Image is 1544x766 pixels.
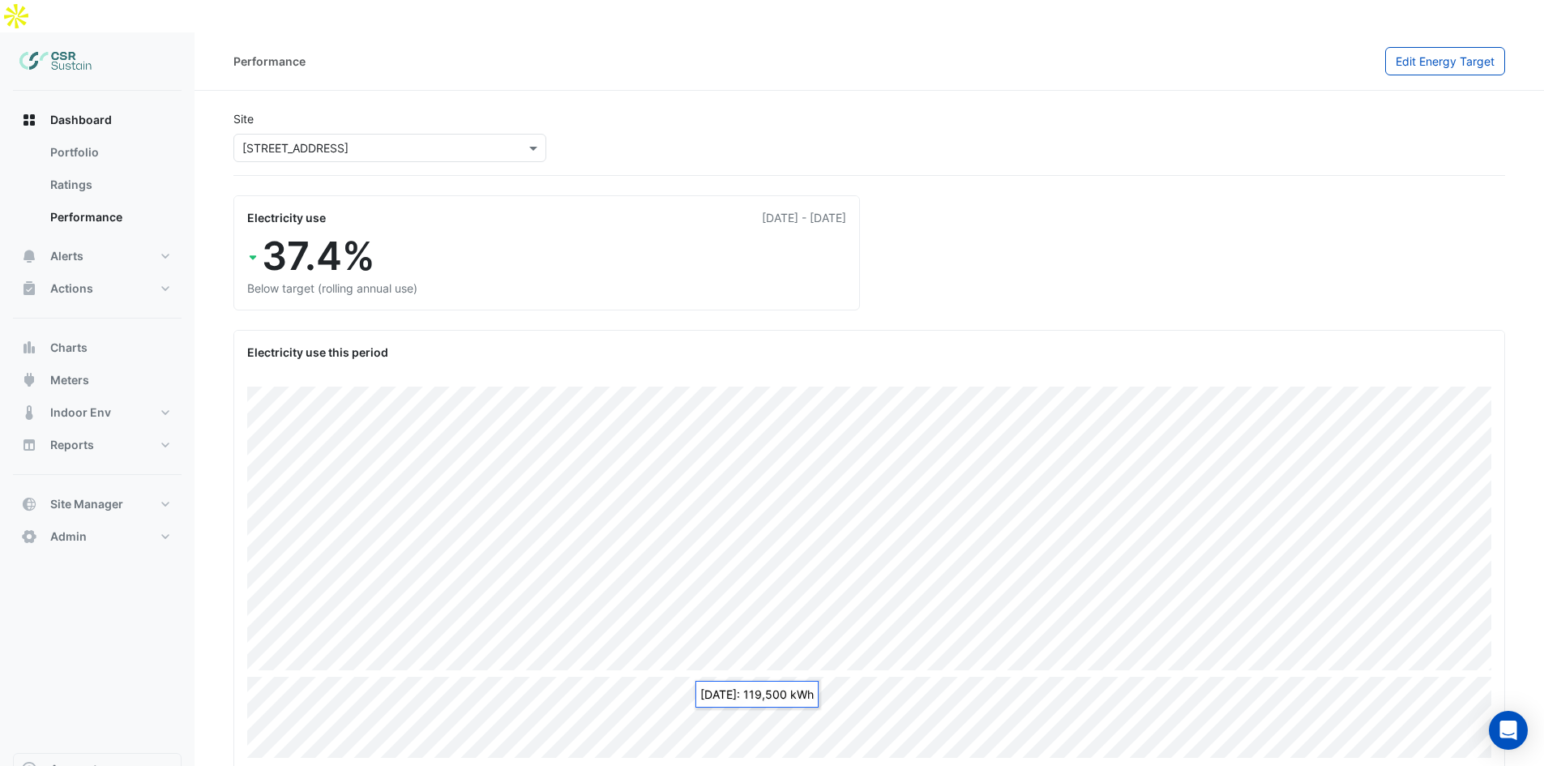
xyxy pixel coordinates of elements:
[13,364,182,396] button: Meters
[262,233,375,280] span: 37.4%
[13,429,182,461] button: Reports
[247,209,326,226] div: Electricity use
[50,437,94,453] span: Reports
[50,372,89,388] span: Meters
[762,209,846,226] div: [DATE] - [DATE]
[21,437,37,453] app-icon: Reports
[50,496,123,512] span: Site Manager
[233,110,254,127] label: Site
[13,520,182,553] button: Admin
[21,528,37,545] app-icon: Admin
[13,332,182,364] button: Charts
[37,169,182,201] a: Ratings
[21,404,37,421] app-icon: Indoor Env
[13,272,182,305] button: Actions
[233,53,306,70] div: Performance
[50,528,87,545] span: Admin
[50,404,111,421] span: Indoor Env
[1396,54,1495,68] span: Edit Energy Target
[37,201,182,233] a: Performance
[13,240,182,272] button: Alerts
[21,280,37,297] app-icon: Actions
[37,136,182,169] a: Portfolio
[50,340,88,356] span: Charts
[247,344,1491,361] div: Electricity use this period
[21,372,37,388] app-icon: Meters
[13,488,182,520] button: Site Manager
[21,340,37,356] app-icon: Charts
[13,104,182,136] button: Dashboard
[50,248,83,264] span: Alerts
[13,136,182,240] div: Dashboard
[1385,47,1505,75] button: Edit Energy Target
[13,396,182,429] button: Indoor Env
[21,112,37,128] app-icon: Dashboard
[50,112,112,128] span: Dashboard
[21,248,37,264] app-icon: Alerts
[21,496,37,512] app-icon: Site Manager
[19,45,92,78] img: Company Logo
[50,280,93,297] span: Actions
[1489,711,1528,750] div: Open Intercom Messenger
[247,280,846,297] div: Below target (rolling annual use)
